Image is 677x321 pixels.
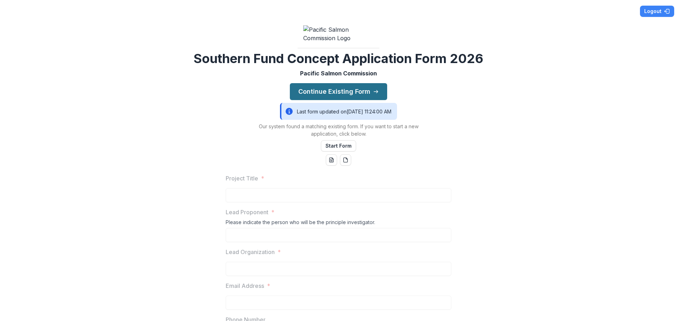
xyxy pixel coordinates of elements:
button: pdf-download [340,154,351,166]
p: Lead Organization [226,248,275,256]
p: Pacific Salmon Commission [300,69,377,78]
button: Start Form [321,140,356,152]
h2: Southern Fund Concept Application Form 2026 [194,51,483,66]
button: word-download [326,154,337,166]
p: Project Title [226,174,258,183]
button: Logout [640,6,674,17]
div: Please indicate the person who will be the principle investigator. [226,219,451,228]
div: Last form updated on [DATE] 11:24:00 AM [280,103,397,120]
p: Our system found a matching existing form. If you want to start a new application, click below. [250,123,427,137]
p: Email Address [226,282,264,290]
button: Continue Existing Form [290,83,387,100]
img: Pacific Salmon Commission Logo [303,25,374,42]
p: Lead Proponent [226,208,268,216]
